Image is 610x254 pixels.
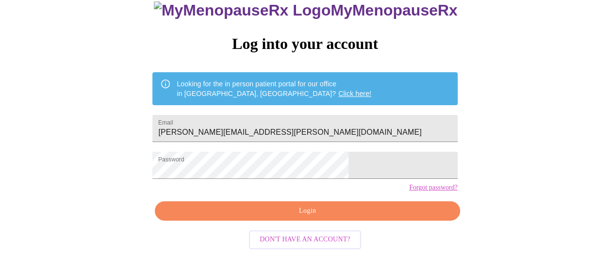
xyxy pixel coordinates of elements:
span: Login [166,205,448,217]
h3: Log into your account [152,35,457,53]
span: Don't have an account? [260,234,350,246]
button: Don't have an account? [249,230,361,249]
a: Click here! [338,90,371,97]
a: Forgot password? [409,184,458,191]
div: Looking for the in person patient portal for our office in [GEOGRAPHIC_DATA], [GEOGRAPHIC_DATA]? [177,75,371,102]
button: Login [155,201,460,221]
h3: MyMenopauseRx [154,1,458,19]
img: MyMenopauseRx Logo [154,1,330,19]
a: Don't have an account? [247,235,363,243]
